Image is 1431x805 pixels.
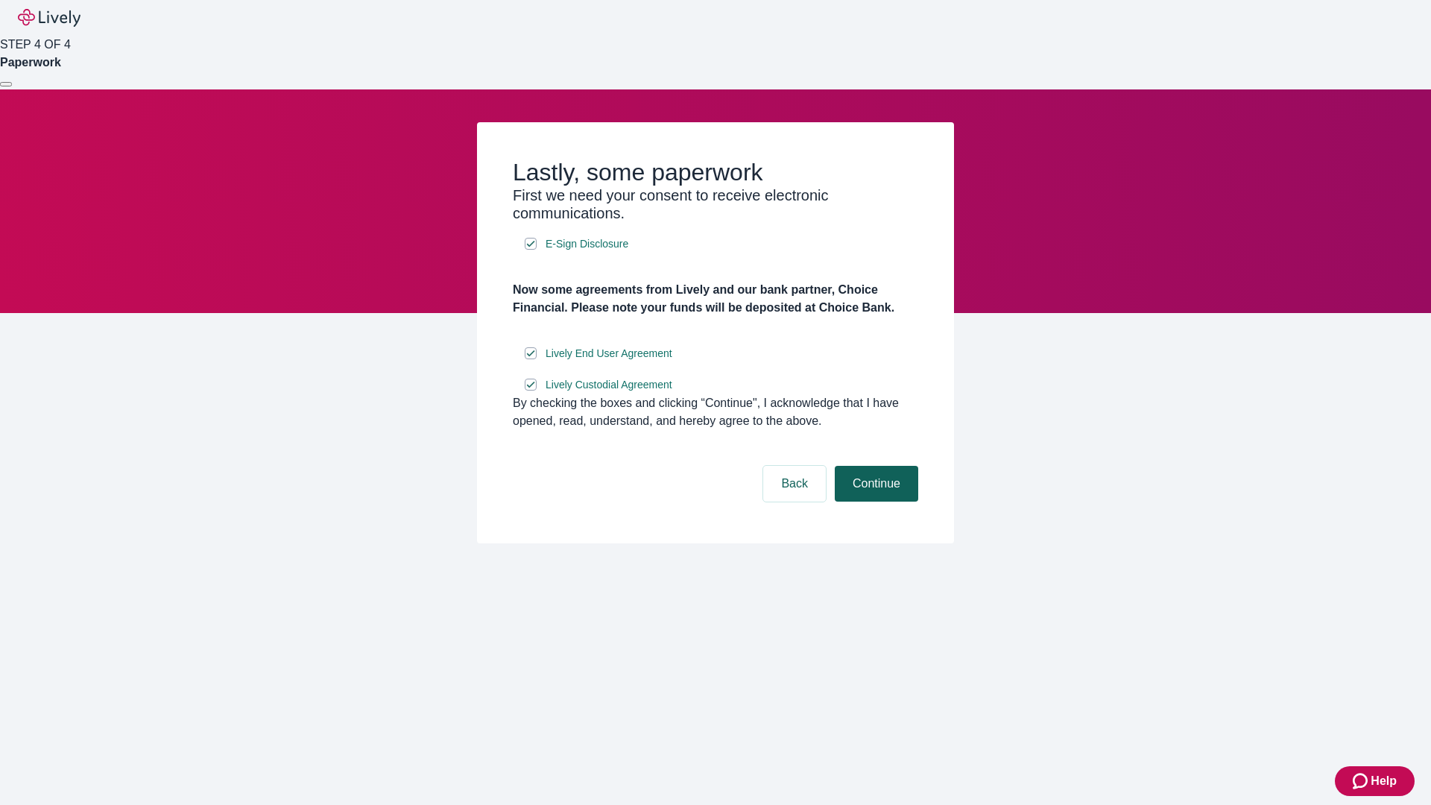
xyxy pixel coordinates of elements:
button: Continue [835,466,918,502]
h4: Now some agreements from Lively and our bank partner, Choice Financial. Please note your funds wi... [513,281,918,317]
div: By checking the boxes and clicking “Continue", I acknowledge that I have opened, read, understand... [513,394,918,430]
span: Lively Custodial Agreement [546,377,672,393]
svg: Zendesk support icon [1353,772,1371,790]
span: E-Sign Disclosure [546,236,628,252]
a: e-sign disclosure document [543,376,675,394]
a: e-sign disclosure document [543,344,675,363]
span: Help [1371,772,1397,790]
img: Lively [18,9,80,27]
button: Zendesk support iconHelp [1335,766,1415,796]
a: e-sign disclosure document [543,235,631,253]
button: Back [763,466,826,502]
h3: First we need your consent to receive electronic communications. [513,186,918,222]
h2: Lastly, some paperwork [513,158,918,186]
span: Lively End User Agreement [546,346,672,362]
